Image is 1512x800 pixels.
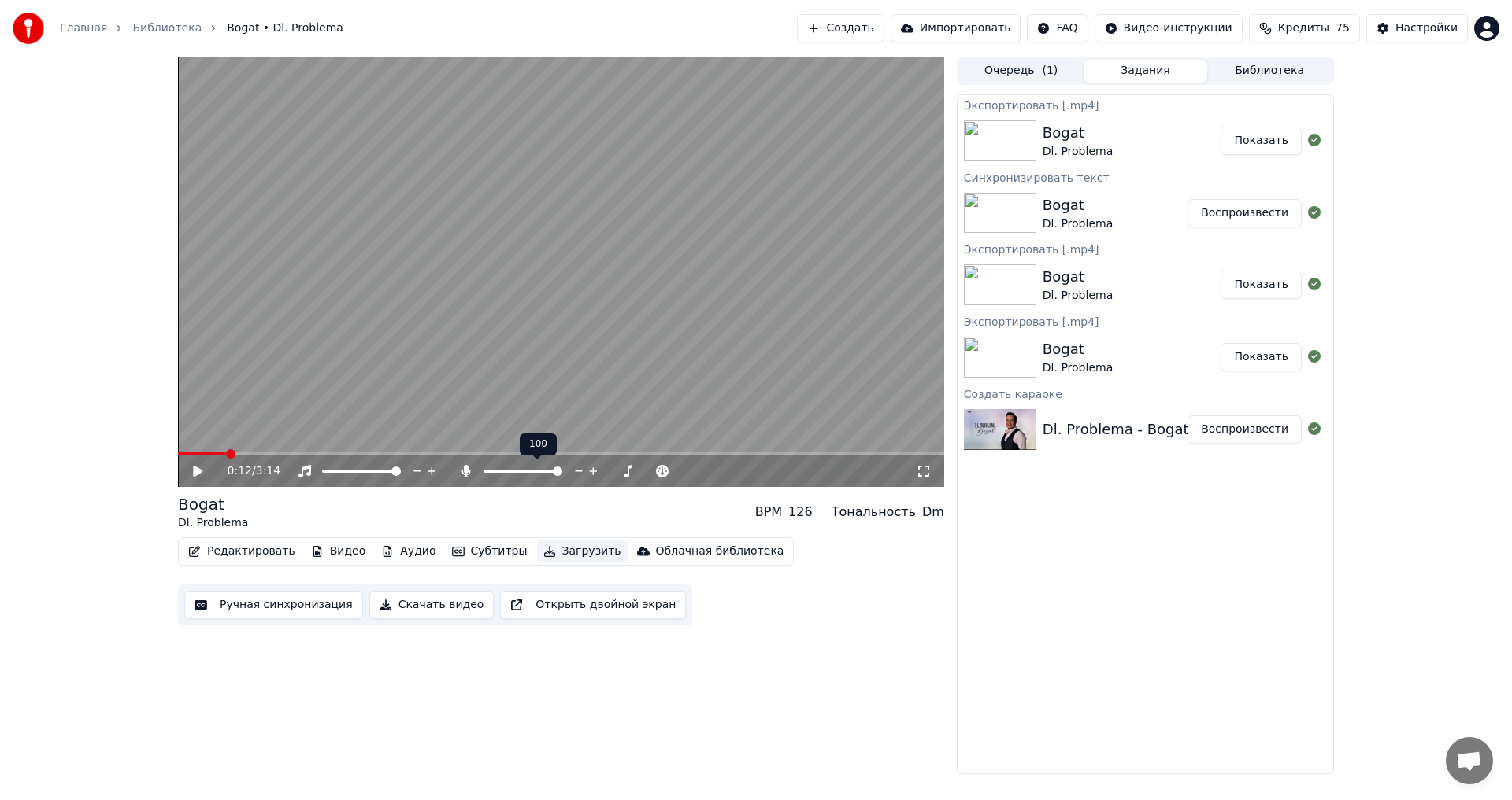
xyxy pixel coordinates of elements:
div: Настройки [1395,20,1458,36]
span: 75 [1336,20,1350,36]
a: Библиотека [132,20,202,36]
button: Открыть двойной экран [500,591,686,619]
button: Редактировать [182,540,302,562]
div: Экспортировать [.mp4] [958,95,1333,114]
div: Dl. Problema [1043,288,1113,304]
button: Воспроизвести [1188,199,1302,227]
button: Настройки [1366,14,1468,42]
div: Синхронизировать текст [958,168,1333,186]
div: Bogat [1043,266,1113,288]
div: BPM [755,503,782,522]
div: Dl. Problema [1043,360,1113,376]
button: Показать [1221,127,1302,155]
div: Bogat [178,493,248,515]
span: 0:12 [228,463,252,479]
button: Видео [305,540,372,562]
div: Dl. Problema - Bogat [1043,418,1189,441]
div: Облачная библиотека [656,544,784,559]
div: / [228,463,265,479]
div: Экспортировать [.mp4] [958,312,1333,330]
img: youka [13,13,44,44]
nav: breadcrumb [60,20,343,36]
span: 3:14 [256,463,280,479]
div: 100 [520,433,557,455]
button: Импортировать [891,14,1021,42]
button: FAQ [1027,14,1088,42]
button: Задания [1084,60,1208,83]
div: Dl. Problema [1043,144,1113,160]
button: Загрузить [537,540,628,562]
button: Ручная синхронизация [184,591,363,619]
button: Библиотека [1207,60,1332,83]
div: 126 [788,503,813,522]
div: Экспортировать [.mp4] [958,239,1333,258]
button: Воспроизвести [1188,415,1302,444]
div: Dm [922,503,944,522]
button: Показать [1221,271,1302,299]
span: ( 1 ) [1042,63,1058,79]
button: Очередь [959,60,1084,83]
button: Субтитры [446,540,534,562]
a: Главная [60,20,107,36]
button: Создать [797,14,884,42]
div: Bogat [1043,338,1113,360]
div: Bogat [1043,122,1113,144]
div: Тональность [832,503,916,522]
button: Показать [1221,343,1302,371]
div: Dl. Problema [178,515,248,531]
button: Скачать видео [369,591,495,619]
div: Dl. Problema [1043,216,1113,232]
button: Видео-инструкции [1095,14,1243,42]
div: Создать караоке [958,384,1333,403]
span: Bogat • Dl. Problema [227,20,343,36]
button: Кредиты75 [1249,14,1360,42]
div: Открытый чат [1446,737,1493,784]
div: Bogat [1043,194,1113,216]
span: Кредиты [1278,20,1329,36]
button: Аудио [375,540,442,562]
